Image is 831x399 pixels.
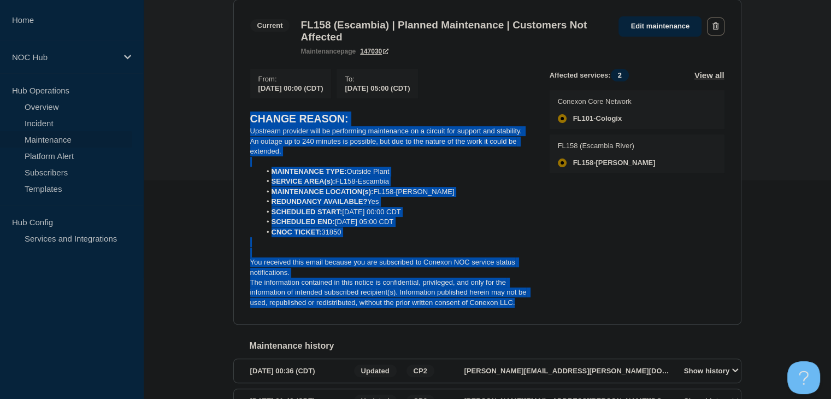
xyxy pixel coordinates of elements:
strong: SCHEDULED END: [272,218,335,226]
span: Updated [354,365,397,377]
iframe: Help Scout Beacon - Open [787,361,820,394]
p: To : [345,75,410,83]
p: Conexon Core Network [558,97,632,105]
li: Outside Plant [261,167,532,177]
span: maintenance [300,48,340,55]
span: FL158-[PERSON_NAME] [573,159,656,167]
div: affected [558,114,567,123]
strong: CHANGE REASON: [250,113,349,125]
p: FL158 (Escambia River) [558,142,656,150]
p: page [300,48,356,55]
li: FL158-Escambia [261,177,532,186]
div: [DATE] 00:36 (CDT) [250,365,351,377]
button: View all [694,69,724,81]
h3: FL158 (Escambia) | Planned Maintenance | Customers Not Affected [300,19,608,43]
strong: CNOC TICKET: [272,228,322,236]
span: 2 [611,69,629,81]
p: You received this email because you are subscribed to Conexon NOC service status notifications. [250,257,532,278]
p: Upstream provider will be performing maintenance on a circuit for support and stability. An outag... [250,126,532,156]
p: From : [258,75,323,83]
h2: Maintenance history [250,341,741,351]
a: Edit maintenance [618,16,702,37]
a: 147030 [360,48,388,55]
p: The information contained in this notice is confidential, privileged, and only for the informatio... [250,278,532,308]
span: Affected services: [550,69,634,81]
span: CP2 [406,365,434,377]
li: [DATE] 00:00 CDT [261,207,532,217]
li: 31850 [261,227,532,237]
li: FL158-[PERSON_NAME] [261,187,532,197]
strong: REDUNDANCY AVAILABLE? [272,197,368,206]
strong: SCHEDULED START: [272,208,343,216]
li: [DATE] 05:00 CDT [261,217,532,227]
span: FL101-Cologix [573,114,622,123]
p: [PERSON_NAME][EMAIL_ADDRESS][PERSON_NAME][DOMAIN_NAME] [464,367,672,375]
p: NOC Hub [12,52,117,62]
strong: MAINTENANCE LOCATION(s): [272,187,374,196]
button: Show history [681,366,742,375]
div: affected [558,159,567,167]
strong: SERVICE AREA(s): [272,177,335,185]
span: [DATE] 00:00 (CDT) [258,84,323,92]
li: Yes [261,197,532,207]
span: [DATE] 05:00 (CDT) [345,84,410,92]
span: Current [250,19,290,32]
strong: MAINTENANCE TYPE: [272,167,347,175]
